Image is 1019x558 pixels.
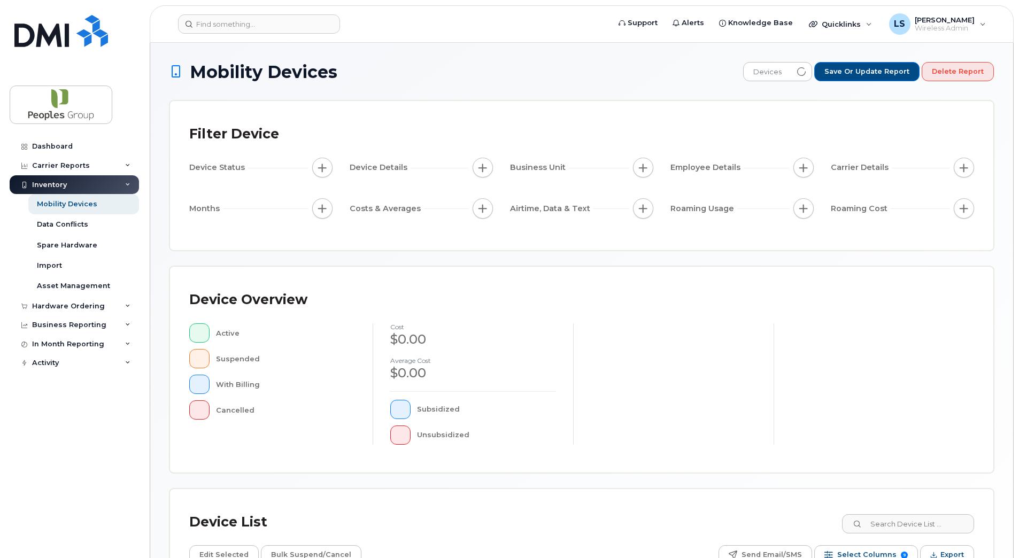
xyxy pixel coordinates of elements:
[216,400,356,420] div: Cancelled
[189,120,279,148] div: Filter Device
[350,203,424,214] span: Costs & Averages
[390,364,556,382] div: $0.00
[189,286,307,314] div: Device Overview
[932,67,984,76] span: Delete Report
[510,162,569,173] span: Business Unit
[216,349,356,368] div: Suspended
[842,514,974,533] input: Search Device List ...
[189,508,267,536] div: Device List
[922,62,994,81] button: Delete Report
[190,63,337,81] span: Mobility Devices
[824,67,909,76] span: Save or Update Report
[417,425,557,445] div: Unsubsidized
[510,203,593,214] span: Airtime, Data & Text
[216,323,356,343] div: Active
[831,203,891,214] span: Roaming Cost
[744,63,791,82] span: Devices
[189,203,223,214] span: Months
[814,62,920,81] button: Save or Update Report
[216,375,356,394] div: With Billing
[390,330,556,348] div: $0.00
[189,162,248,173] span: Device Status
[390,323,556,330] h4: cost
[831,162,892,173] span: Carrier Details
[670,203,737,214] span: Roaming Usage
[350,162,411,173] span: Device Details
[390,357,556,364] h4: Average cost
[417,400,557,419] div: Subsidized
[670,162,744,173] span: Employee Details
